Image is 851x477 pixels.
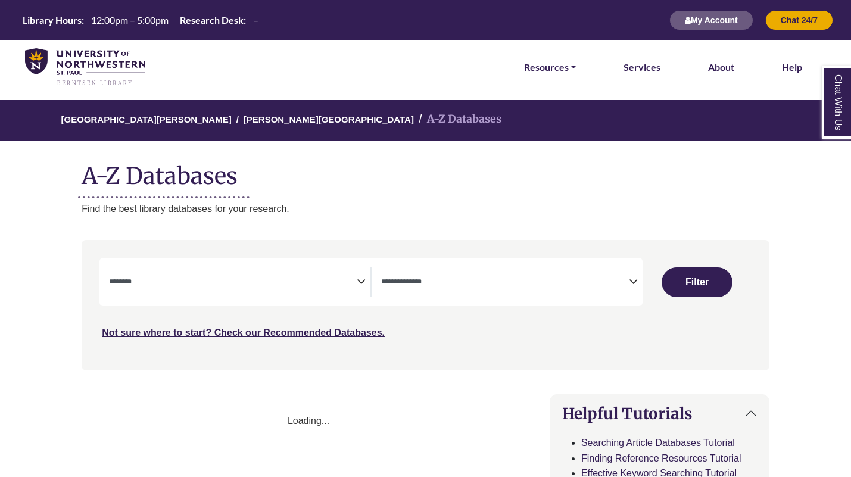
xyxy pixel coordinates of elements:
a: About [708,60,734,75]
span: 12:00pm – 5:00pm [91,14,169,26]
nav: breadcrumb [82,100,769,141]
a: Help [782,60,802,75]
div: Loading... [82,413,535,429]
textarea: Filter [381,278,629,288]
h1: A-Z Databases [82,153,769,189]
li: A-Z Databases [414,111,501,128]
table: Hours Today [18,14,263,25]
a: Services [624,60,660,75]
button: Submit for Search Results [662,267,732,297]
a: Not sure where to start? Check our Recommended Databases. [102,328,385,338]
button: Helpful Tutorials [550,395,769,432]
a: Finding Reference Resources Tutorial [581,453,741,463]
button: Chat 24/7 [765,10,833,30]
a: My Account [669,15,753,25]
a: Chat 24/7 [765,15,833,25]
textarea: Filter [109,278,357,288]
img: library_home [25,48,145,86]
th: Research Desk: [175,14,247,26]
span: – [253,14,258,26]
a: [GEOGRAPHIC_DATA][PERSON_NAME] [61,113,232,124]
button: My Account [669,10,753,30]
a: Hours Today [18,14,263,27]
a: Resources [524,60,576,75]
a: [PERSON_NAME][GEOGRAPHIC_DATA] [244,113,414,124]
th: Library Hours: [18,14,85,26]
a: Searching Article Databases Tutorial [581,438,735,448]
nav: Search filters [82,240,769,370]
p: Find the best library databases for your research. [82,201,769,217]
